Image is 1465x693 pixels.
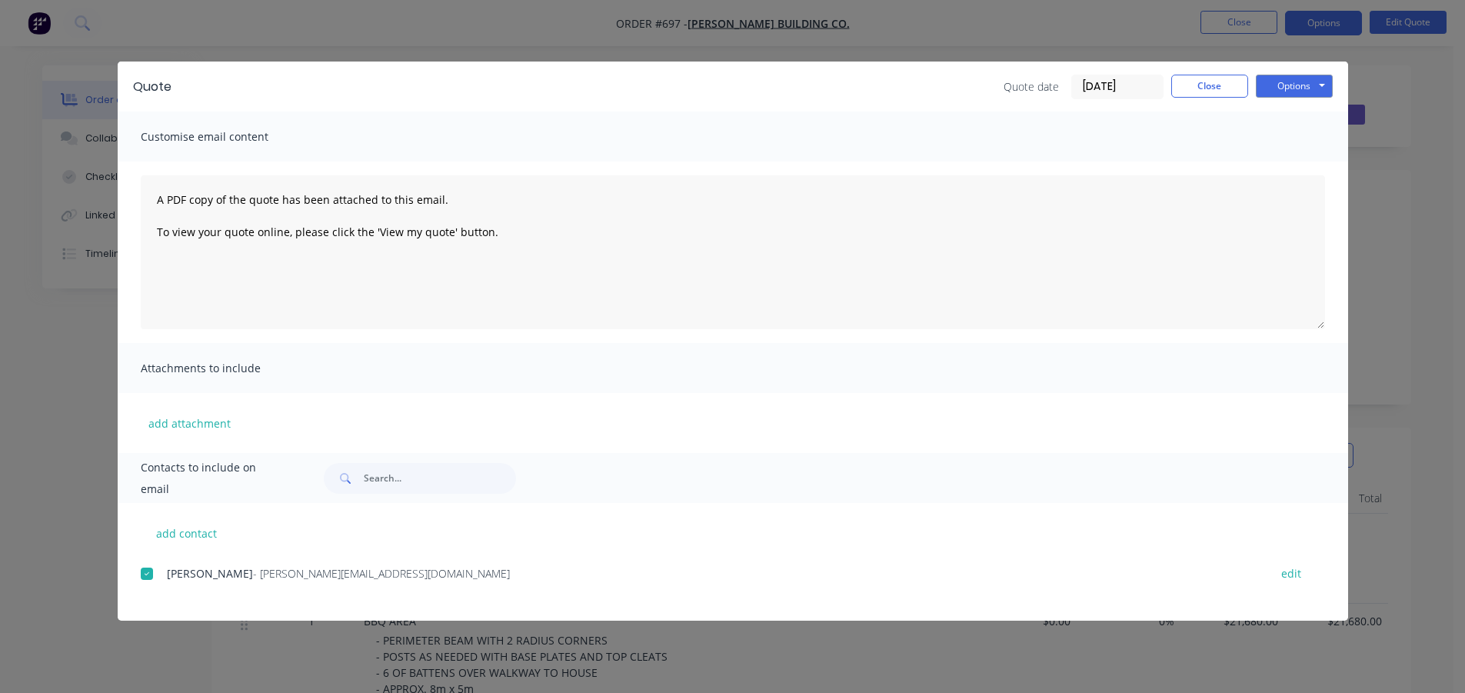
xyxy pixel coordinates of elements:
span: Contacts to include on email [141,457,286,500]
span: [PERSON_NAME] [167,566,253,581]
span: Quote date [1004,78,1059,95]
span: - [PERSON_NAME][EMAIL_ADDRESS][DOMAIN_NAME] [253,566,510,581]
input: Search... [364,463,516,494]
button: Options [1256,75,1333,98]
button: Close [1171,75,1248,98]
button: edit [1272,563,1310,584]
span: Attachments to include [141,358,310,379]
textarea: A PDF copy of the quote has been attached to this email. To view your quote online, please click ... [141,175,1325,329]
button: add contact [141,521,233,545]
div: Quote [133,78,171,96]
span: Customise email content [141,126,310,148]
button: add attachment [141,411,238,435]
